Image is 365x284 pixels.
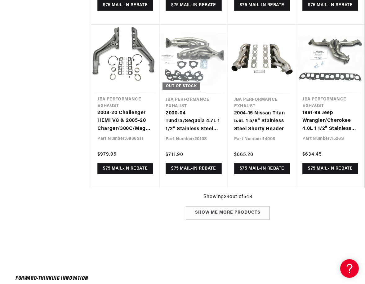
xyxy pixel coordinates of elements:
[97,109,153,133] a: 2008-20 Challenger HEMI V8 & 2005-20 Charger/300C/Magnum HEMI V8 1 7/8" Long Tube Header with Tit...
[302,109,358,133] a: 1991-99 Jeep Wrangler/Cherokee 4.0L 1 1/2" Stainless Steel Shorty Header
[166,109,222,133] a: 2000-04 Tundra/Sequoia 4.7L 1 1/2" Stainless Steel Shorty Header
[234,109,290,133] a: 2004-15 Nissan Titan 5.6L 1 5/8" Stainless Steel Shorty Header
[186,206,270,220] div: Show me more products
[203,193,252,201] span: Showing 24 out of 548
[16,277,349,281] h2: FORWARD-THINKING INNOVATION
